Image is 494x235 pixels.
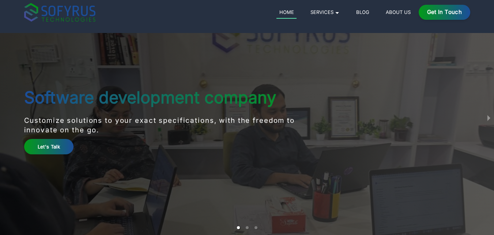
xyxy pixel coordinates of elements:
[254,226,257,229] li: slide item 3
[340,32,448,40] a: Low Code No Code Development
[419,5,470,20] a: Get in Touch
[353,8,372,16] a: Blog
[276,8,297,19] a: Home
[24,88,321,107] h1: Software development company
[308,8,342,16] a: Services 🞃
[24,3,95,22] img: sofyrus
[24,139,74,154] a: Let's Talk
[246,226,249,229] li: slide item 2
[383,8,413,16] a: About Us
[237,226,240,229] li: slide item 1
[24,116,321,135] p: Customize solutions to your exact specifications, with the freedom to innovate on the go.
